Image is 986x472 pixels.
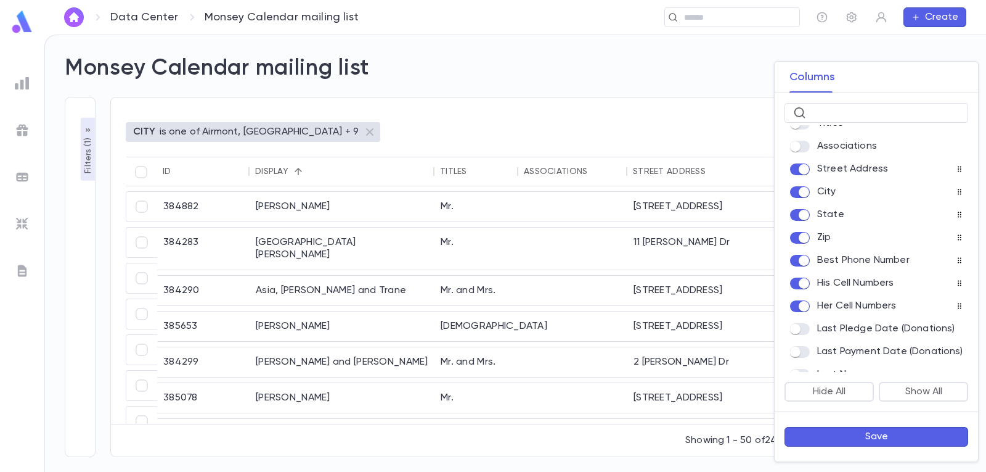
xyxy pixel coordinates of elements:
[879,382,968,402] button: Show All
[817,368,866,381] p: Last Name
[789,62,835,93] button: Columns
[817,346,963,358] p: Last Payment Date (Donations)
[784,427,968,447] button: Save
[817,186,836,198] p: City
[817,323,955,335] p: Last Pledge Date (Donations)
[817,163,888,175] p: Street Address
[817,277,894,289] p: His Cell Numbers
[817,231,831,244] p: Zip
[817,300,897,312] p: Her Cell Numbers
[817,254,910,267] p: Best Phone Number
[784,382,874,402] button: Hide All
[817,140,877,152] p: Associations
[817,209,844,221] p: State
